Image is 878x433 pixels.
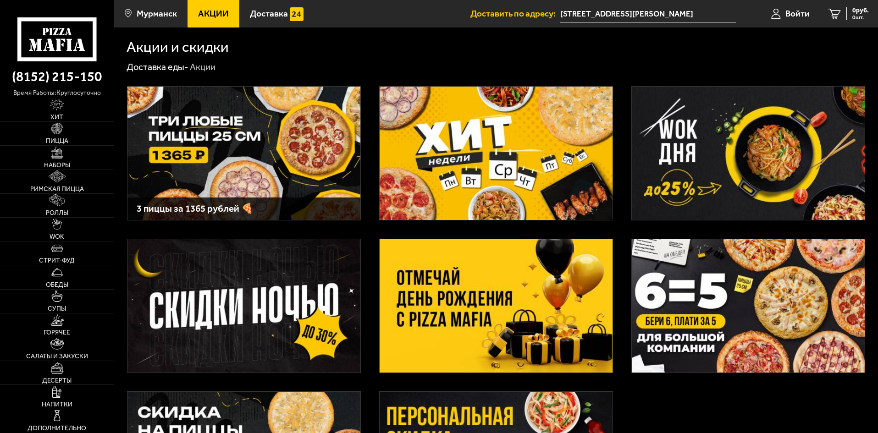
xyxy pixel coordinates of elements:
[137,9,177,18] span: Мурманск
[127,86,361,220] a: 3 пиццы за 1365 рублей 🍕
[46,138,68,144] span: Пицца
[785,9,810,18] span: Войти
[50,114,63,121] span: Хит
[44,162,70,169] span: Наборы
[28,425,86,432] span: Дополнительно
[852,7,869,14] span: 0 руб.
[39,258,75,264] span: Стрит-фуд
[190,61,215,73] div: Акции
[44,329,70,336] span: Горячее
[560,5,736,22] input: Ваш адрес доставки
[50,234,64,240] span: WOK
[250,9,288,18] span: Доставка
[30,186,84,192] span: Римская пицца
[46,282,68,288] span: Обеды
[137,204,351,214] h3: 3 пиццы за 1365 рублей 🍕
[470,9,560,18] span: Доставить по адресу:
[42,401,72,408] span: Напитки
[46,210,68,216] span: Роллы
[290,7,304,21] img: 15daf4d41897b9f0e9f617042186c801.svg
[127,40,229,55] h1: Акции и скидки
[852,15,869,20] span: 0 шт.
[26,353,88,360] span: Салаты и закуски
[127,61,188,72] a: Доставка еды-
[198,9,229,18] span: Акции
[42,378,72,384] span: Десерты
[48,306,66,312] span: Супы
